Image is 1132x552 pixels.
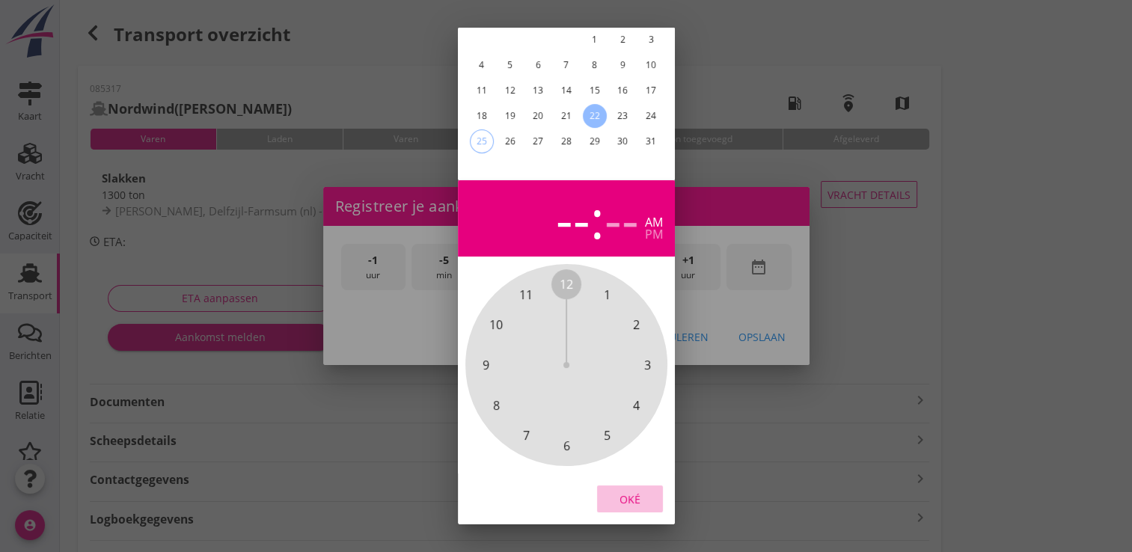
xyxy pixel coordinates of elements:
[639,53,663,77] button: 10
[482,356,489,374] span: 9
[498,53,521,77] button: 5
[556,192,590,245] div: --
[526,129,550,153] button: 27
[633,316,640,334] span: 2
[633,396,640,414] span: 4
[582,129,606,153] button: 29
[469,104,493,128] button: 18
[498,79,521,102] button: 12
[603,426,610,444] span: 5
[645,228,663,240] div: pm
[498,129,521,153] button: 26
[469,79,493,102] button: 11
[603,286,610,304] span: 1
[526,79,550,102] button: 13
[611,28,634,52] button: 2
[611,53,634,77] button: 9
[639,79,663,102] button: 17
[519,286,533,304] span: 11
[643,356,650,374] span: 3
[522,426,529,444] span: 7
[609,491,651,506] div: Oké
[582,104,606,128] button: 22
[611,79,634,102] button: 16
[597,485,663,512] button: Oké
[554,79,578,102] button: 14
[582,28,606,52] button: 1
[498,104,521,128] button: 19
[489,316,503,334] span: 10
[639,28,663,52] button: 3
[469,129,493,153] button: 25
[582,79,606,102] button: 15
[526,53,550,77] button: 6
[526,104,550,128] button: 20
[470,130,492,153] div: 25
[554,129,578,153] button: 28
[611,104,634,128] button: 23
[645,216,663,228] div: am
[611,129,634,153] button: 30
[590,192,605,245] span: :
[560,275,573,293] span: 12
[639,129,663,153] button: 31
[469,53,493,77] button: 4
[563,437,569,455] span: 6
[605,192,639,245] div: --
[554,104,578,128] button: 21
[582,53,606,77] button: 8
[639,104,663,128] button: 24
[492,396,499,414] span: 8
[554,53,578,77] button: 7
